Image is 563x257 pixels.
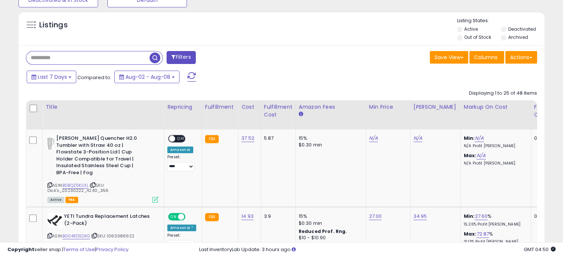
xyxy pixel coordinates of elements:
[464,222,525,227] p: 15.26% Profit [PERSON_NAME]
[430,51,468,64] button: Save View
[91,233,134,239] span: | SKU: 1060386922
[63,246,95,253] a: Terms of Use
[299,103,363,111] div: Amazon Fees
[369,103,407,111] div: Min Price
[508,34,528,40] label: Archived
[476,152,485,159] a: N/A
[508,26,536,32] label: Deactivated
[469,51,504,64] button: Columns
[241,213,254,220] a: 14.93
[369,135,378,142] a: N/A
[534,135,557,142] div: 0
[64,213,154,229] b: YETI Tundra Replacement Latches (2-Pack)
[47,182,108,193] span: | SKU: Dick's_20230222_42.40_356
[475,135,483,142] a: N/A
[457,17,544,24] p: Listing States:
[264,103,292,119] div: Fulfillment Cost
[205,103,235,111] div: Fulfillment
[114,71,180,83] button: Aug-02 - Aug-08
[464,143,525,149] p: N/A Profit [PERSON_NAME]
[464,26,478,32] label: Active
[464,213,475,220] b: Min:
[524,246,556,253] span: 2025-08-16 04:50 GMT
[63,233,90,239] a: B004RDSOXG
[167,224,196,231] div: Amazon AI *
[264,135,290,142] div: 5.87
[167,103,199,111] div: Repricing
[299,228,347,234] b: Reduced Prof. Rng.
[413,135,422,142] a: N/A
[205,213,219,221] small: FBA
[169,214,178,220] span: ON
[63,182,88,189] a: B0BQZ9K23L
[47,213,158,247] div: ASIN:
[167,51,195,64] button: Filters
[464,213,525,227] div: %
[199,246,556,253] div: Last InventoryLab Update: 3 hours ago.
[47,213,62,228] img: 41RSX-Uz1mL._SL40_.jpg
[125,73,170,81] span: Aug-02 - Aug-08
[56,135,146,178] b: [PERSON_NAME] Quencher H2.0 Tumbler with Straw 40 oz | Flowstate 3-Position Lid | Cup Holder Comp...
[7,246,128,253] div: seller snap | |
[175,136,187,142] span: OFF
[77,74,111,81] span: Compared to:
[38,73,67,81] span: Last 7 Days
[39,20,68,30] h5: Listings
[299,111,303,118] small: Amazon Fees.
[464,231,525,244] div: %
[47,135,54,150] img: 31p-j8s9TsL._SL40_.jpg
[264,213,290,220] div: 3.9
[299,213,360,220] div: 15%
[299,220,360,227] div: $0.30 min
[474,54,497,61] span: Columns
[469,90,537,97] div: Displaying 1 to 25 of 48 items
[241,135,254,142] a: 37.52
[464,135,475,142] b: Min:
[534,213,557,220] div: 0
[47,197,64,203] span: All listings currently available for purchase on Amazon
[464,152,477,159] b: Max:
[27,71,76,83] button: Last 7 Days
[460,100,531,129] th: The percentage added to the cost of goods (COGS) that forms the calculator for Min & Max prices.
[413,213,427,220] a: 34.95
[299,135,360,142] div: 15%
[46,103,161,111] div: Title
[475,213,487,220] a: 27.60
[505,51,537,64] button: Actions
[241,103,258,111] div: Cost
[167,233,196,250] div: Preset:
[534,103,560,119] div: Fulfillable Quantity
[66,197,78,203] span: FBA
[413,103,458,111] div: [PERSON_NAME]
[299,235,360,241] div: $10 - $10.90
[167,146,193,153] div: Amazon AI
[184,214,196,220] span: OFF
[96,246,128,253] a: Privacy Policy
[205,135,219,143] small: FBA
[464,103,528,111] div: Markup on Cost
[47,135,158,202] div: ASIN:
[464,161,525,166] p: N/A Profit [PERSON_NAME]
[7,246,34,253] strong: Copyright
[299,142,360,148] div: $0.30 min
[167,155,196,171] div: Preset:
[464,230,477,237] b: Max:
[476,230,489,238] a: 72.87
[464,34,491,40] label: Out of Stock
[369,213,382,220] a: 27.00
